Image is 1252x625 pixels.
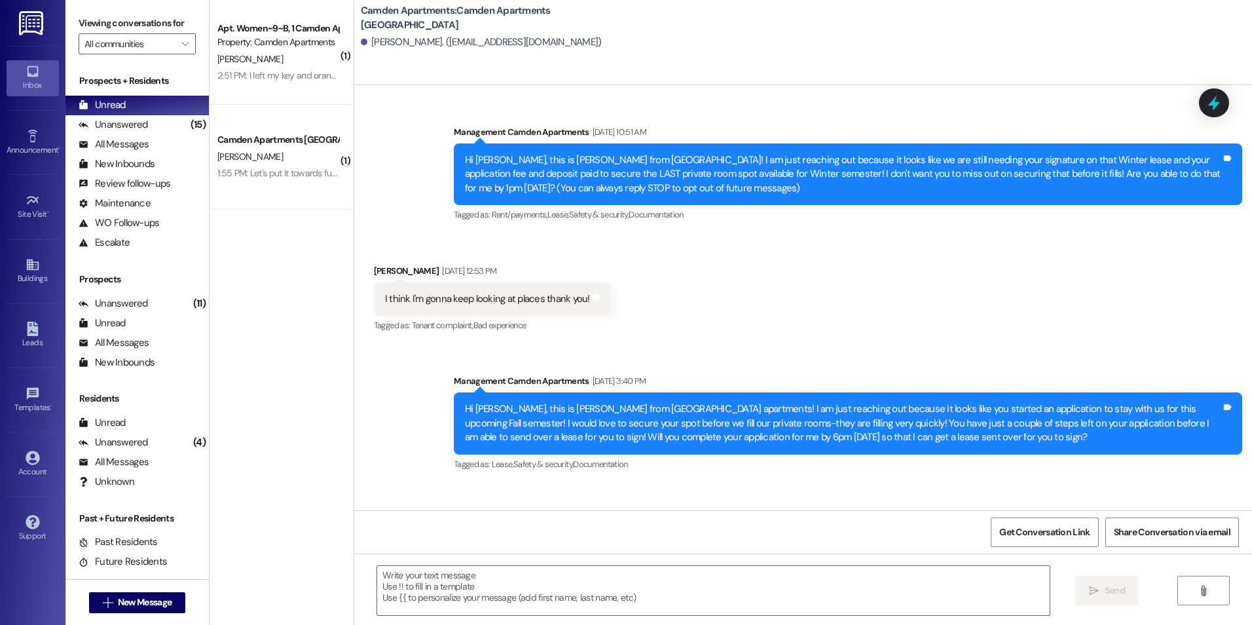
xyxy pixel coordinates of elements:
div: Unread [79,316,126,330]
div: Unanswered [79,118,148,132]
div: All Messages [79,455,149,469]
div: I think I'm gonna keep looking at places thank you! [385,292,590,306]
div: Past + Future Residents [65,512,209,525]
div: Camden Apartments [GEOGRAPHIC_DATA] [217,133,339,147]
div: 2:51 PM: I left my key and orange paper outside your door. Just saw your sticky note [217,69,534,81]
span: [PERSON_NAME] [217,53,283,65]
i:  [1089,586,1099,596]
div: Unread [79,98,126,112]
a: Inbox [7,60,59,96]
span: • [47,208,49,217]
i:  [1198,586,1208,596]
div: Hi [PERSON_NAME], this is [PERSON_NAME] from [GEOGRAPHIC_DATA] apartments! I am just reaching out... [465,402,1221,444]
div: Hi [PERSON_NAME], this is [PERSON_NAME] from [GEOGRAPHIC_DATA]! I am just reaching out because it... [465,153,1221,195]
div: Apt. Women~9~B, 1 Camden Apartments - Women [217,22,339,35]
a: Buildings [7,254,59,289]
a: Templates • [7,383,59,418]
div: New Inbounds [79,356,155,369]
div: [DATE] 3:40 PM [589,374,646,388]
div: Management Camden Apartments [454,125,1242,143]
span: Documentation [629,209,684,220]
span: Tenant complaint , [412,320,473,331]
div: (4) [190,432,209,453]
div: All Messages [79,138,149,151]
div: Unanswered [79,436,148,449]
i:  [103,597,113,608]
div: Prospects + Residents [65,74,209,88]
button: Get Conversation Link [991,518,1098,547]
span: Safety & security , [513,459,573,470]
a: Support [7,511,59,546]
div: All Messages [79,336,149,350]
div: New Inbounds [79,157,155,171]
span: Lease , [547,209,569,220]
span: [PERSON_NAME] [217,151,283,162]
div: Maintenance [79,197,151,210]
div: Past Residents [79,535,158,549]
div: Unanswered [79,297,148,311]
button: Send [1075,576,1139,605]
div: [PERSON_NAME]. ([EMAIL_ADDRESS][DOMAIN_NAME]) [361,35,602,49]
div: Property: Camden Apartments [217,35,339,49]
button: Share Conversation via email [1105,518,1239,547]
b: Camden Apartments: Camden Apartments [GEOGRAPHIC_DATA] [361,4,623,32]
span: Share Conversation via email [1114,525,1230,539]
div: Tagged as: [374,316,611,335]
div: Management Camden Apartments [454,374,1242,392]
div: Escalate [79,236,130,250]
button: New Message [89,592,186,613]
i:  [181,39,189,49]
div: Residents [65,392,209,406]
div: 1:55 PM: Let's put it towards future rent charges! Thank you so much! [217,167,478,179]
img: ResiDesk Logo [19,11,46,35]
input: All communities [84,33,175,54]
a: Account [7,447,59,482]
span: Send [1105,584,1125,597]
div: Unknown [79,475,134,489]
div: Review follow-ups [79,177,170,191]
span: Documentation [573,459,628,470]
span: Bad experience [473,320,526,331]
div: Future Residents [79,555,167,569]
div: Unread [79,416,126,430]
span: Safety & security , [569,209,629,220]
div: (15) [187,115,209,135]
span: Get Conversation Link [999,525,1090,539]
span: • [58,143,60,153]
label: Viewing conversations for [79,13,196,33]
a: Site Visit • [7,189,59,225]
span: Rent/payments , [492,209,547,220]
div: Tagged as: [454,205,1242,224]
div: [PERSON_NAME] [374,264,611,282]
div: [DATE] 10:51 AM [589,125,646,139]
div: [DATE] 12:53 PM [439,264,496,278]
div: WO Follow-ups [79,216,159,230]
span: • [50,401,52,410]
span: New Message [118,596,172,609]
span: Lease , [492,459,513,470]
div: (11) [190,294,209,314]
div: Tagged as: [454,455,1242,474]
a: Leads [7,318,59,353]
div: Prospects [65,273,209,286]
